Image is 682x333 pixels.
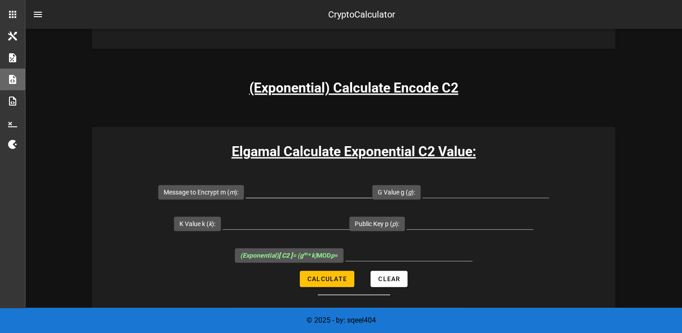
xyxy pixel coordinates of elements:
span: Clear [378,275,400,282]
span: © 2025 - by: sqeel404 [307,316,376,324]
span: MOD = [240,252,338,259]
b: [ C2 ] [279,252,293,259]
i: g [408,189,412,196]
button: nav-menu-toggle [27,4,49,25]
label: K Value k ( ): [179,219,215,228]
label: Public Key p ( ): [355,219,399,228]
label: G Value g ( ): [378,188,415,197]
sup: m [303,251,307,257]
span: Calculate [307,275,347,282]
i: k [209,220,212,227]
i: (Exponential) = (g * k) [240,252,317,259]
i: m [229,189,235,196]
h3: (Exponential) Calculate Encode C2 [249,78,458,98]
button: Clear [371,271,407,287]
h3: Elgamal Calculate Exponential C2 Value: [92,141,615,162]
i: p [331,252,334,259]
i: p [392,220,396,227]
button: Calculate [300,271,354,287]
div: CryptoCalculator [328,8,395,21]
label: Message to Encrypt m ( ): [164,188,238,197]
